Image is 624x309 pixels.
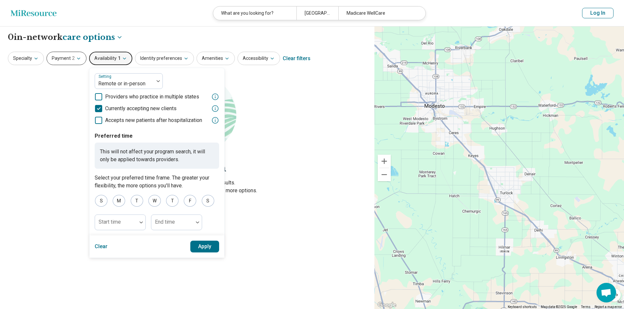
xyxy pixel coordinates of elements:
[47,52,86,65] button: Payment2
[63,32,115,43] span: care options
[95,143,219,169] p: This will not affect your program search, it will only be applied towards providers.
[8,161,367,175] h2: Let's try again
[595,305,622,309] a: Report a map error
[190,241,219,252] button: Apply
[135,52,194,65] button: Identity preferences
[378,168,391,181] button: Zoom out
[582,8,614,18] button: Log In
[184,195,196,207] div: F
[8,179,367,195] p: Sorry, your search didn’t return any results. Try removing filters or changing location to see mo...
[95,195,107,207] div: S
[131,195,143,207] div: T
[72,55,75,62] span: 2
[166,195,179,207] div: T
[197,52,235,65] button: Amenities
[118,55,121,62] span: 1
[378,155,391,168] button: Zoom in
[95,132,219,140] p: Preferred time
[105,93,199,101] span: Providers who practice in multiple states
[105,105,177,112] span: Currently accepting new clients
[113,195,125,207] div: M
[8,32,123,43] h1: 0 in-network
[283,51,311,66] div: Clear filters
[213,7,296,20] div: What are you looking for?
[95,241,108,252] button: Clear
[541,305,577,309] span: Map data ©2025 Google
[155,219,175,225] label: End time
[95,174,219,190] p: Select your preferred time frame. The greater your flexibility, the more options you'll have.
[99,74,113,79] label: Setting
[202,195,214,207] div: S
[148,195,161,207] div: W
[581,305,591,309] a: Terms (opens in new tab)
[89,52,132,65] button: Availability1
[99,219,121,225] label: Start time
[63,32,123,43] button: Care options
[296,7,338,20] div: [GEOGRAPHIC_DATA], [GEOGRAPHIC_DATA] 95382
[105,116,202,124] span: Accepts new patients after hospitalization
[8,52,44,65] button: Specialty
[237,52,280,65] button: Accessibility
[338,7,422,20] div: Madicare WellCare
[596,283,616,302] div: Open chat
